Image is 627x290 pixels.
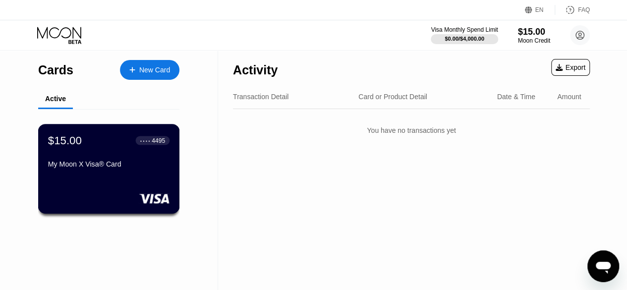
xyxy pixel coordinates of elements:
[431,26,498,33] div: Visa Monthly Spend Limit
[140,139,150,142] div: ● ● ● ●
[431,26,498,44] div: Visa Monthly Spend Limit$0.00/$4,000.00
[518,27,550,44] div: $15.00Moon Credit
[139,66,170,74] div: New Card
[497,93,535,101] div: Date & Time
[551,59,590,76] div: Export
[557,93,581,101] div: Amount
[535,6,544,13] div: EN
[39,124,179,213] div: $15.00● ● ● ●4495My Moon X Visa® Card
[518,27,550,37] div: $15.00
[525,5,555,15] div: EN
[556,63,585,71] div: Export
[587,250,619,282] iframe: Button to launch messaging window
[233,63,278,77] div: Activity
[45,95,66,103] div: Active
[233,93,288,101] div: Transaction Detail
[578,6,590,13] div: FAQ
[445,36,484,42] div: $0.00 / $4,000.00
[518,37,550,44] div: Moon Credit
[152,137,165,144] div: 4495
[120,60,179,80] div: New Card
[48,160,170,168] div: My Moon X Visa® Card
[555,5,590,15] div: FAQ
[38,63,73,77] div: Cards
[358,93,427,101] div: Card or Product Detail
[48,134,82,147] div: $15.00
[233,116,590,144] div: You have no transactions yet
